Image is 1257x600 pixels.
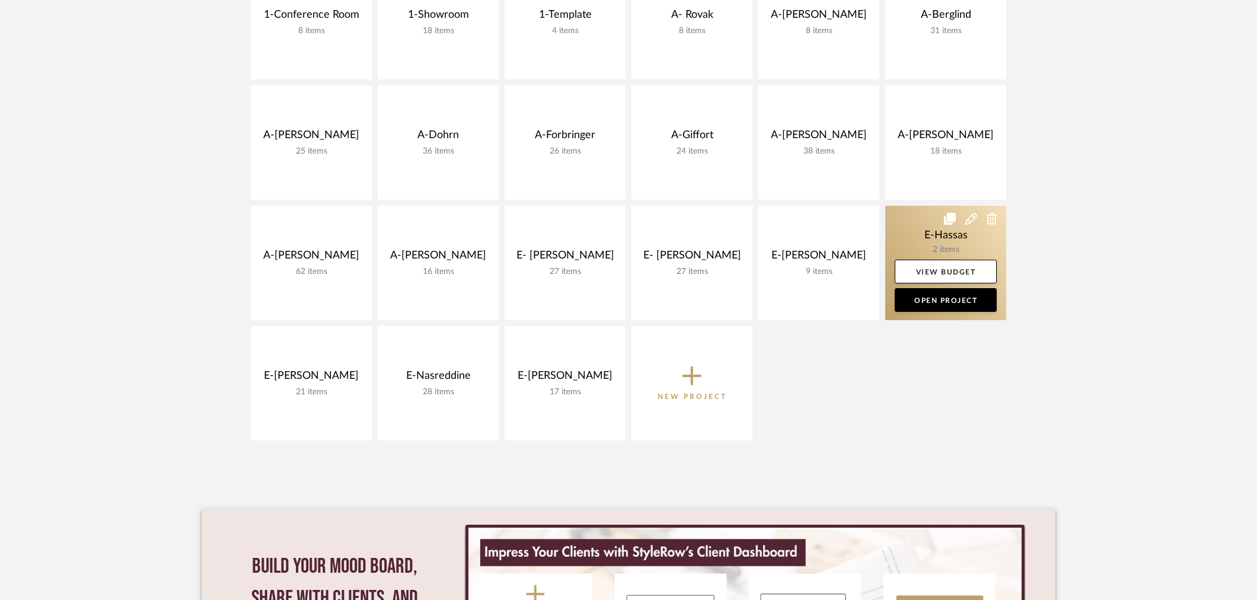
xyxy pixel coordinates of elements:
[641,267,743,277] div: 27 items
[387,26,489,36] div: 18 items
[514,8,616,26] div: 1-Template
[895,146,997,157] div: 18 items
[895,26,997,36] div: 31 items
[631,326,752,441] button: New Project
[387,249,489,267] div: A-[PERSON_NAME]
[641,26,743,36] div: 8 items
[260,369,362,387] div: E-[PERSON_NAME]
[387,369,489,387] div: E-Nasreddine
[387,129,489,146] div: A-Dohrn
[514,387,616,397] div: 17 items
[641,249,743,267] div: E- [PERSON_NAME]
[260,8,362,26] div: 1-Conference Room
[895,8,997,26] div: A-Berglind
[768,8,870,26] div: A-[PERSON_NAME]
[514,146,616,157] div: 26 items
[641,129,743,146] div: A-Giffort
[387,387,489,397] div: 28 items
[260,267,362,277] div: 62 items
[514,26,616,36] div: 4 items
[260,249,362,267] div: A-[PERSON_NAME]
[260,146,362,157] div: 25 items
[260,129,362,146] div: A-[PERSON_NAME]
[641,8,743,26] div: A- Rovak
[768,146,870,157] div: 38 items
[768,267,870,277] div: 9 items
[260,387,362,397] div: 21 items
[895,129,997,146] div: A-[PERSON_NAME]
[768,26,870,36] div: 8 items
[895,288,997,312] a: Open Project
[768,249,870,267] div: E-[PERSON_NAME]
[514,129,616,146] div: A-Forbringer
[641,146,743,157] div: 24 items
[387,146,489,157] div: 36 items
[514,369,616,387] div: E-[PERSON_NAME]
[895,260,997,283] a: View Budget
[260,26,362,36] div: 8 items
[387,267,489,277] div: 16 items
[514,249,616,267] div: E- [PERSON_NAME]
[387,8,489,26] div: 1-Showroom
[768,129,870,146] div: A-[PERSON_NAME]
[658,391,727,403] p: New Project
[514,267,616,277] div: 27 items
